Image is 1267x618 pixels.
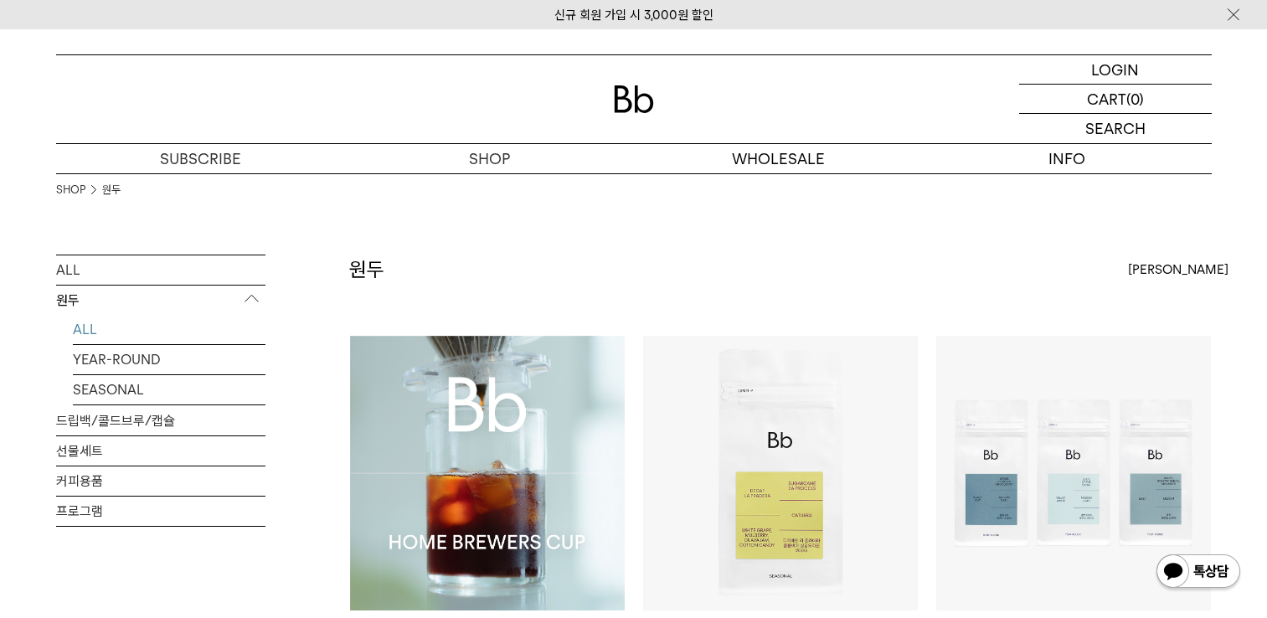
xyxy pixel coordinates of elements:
a: CART (0) [1019,85,1212,114]
a: 커피용품 [56,466,265,496]
a: 드립백/콜드브루/캡슐 [56,406,265,435]
p: WHOLESALE [634,144,923,173]
p: LOGIN [1091,55,1139,84]
a: 프로그램 [56,497,265,526]
img: 콜롬비아 라 프라데라 디카페인 [643,336,918,610]
a: 신규 회원 가입 시 3,000원 할인 [554,8,713,23]
img: 로고 [614,85,654,113]
a: ALL [56,255,265,285]
img: 블렌드 커피 3종 (각 200g x3) [936,336,1211,610]
a: ALL [73,315,265,344]
a: SEASONAL [73,375,265,404]
img: 카카오톡 채널 1:1 채팅 버튼 [1155,553,1242,593]
p: INFO [923,144,1212,173]
a: 선물세트 [56,436,265,466]
p: 원두 [56,286,265,316]
h2: 원두 [349,255,384,284]
img: Bb 홈 브루어스 컵 [350,336,625,610]
p: (0) [1126,85,1144,113]
a: SUBSCRIBE [56,144,345,173]
a: SHOP [345,144,634,173]
p: CART [1087,85,1126,113]
span: [PERSON_NAME] [1128,260,1228,280]
a: YEAR-ROUND [73,345,265,374]
a: SHOP [56,182,85,198]
a: LOGIN [1019,55,1212,85]
p: SEARCH [1085,114,1146,143]
a: 원두 [102,182,121,198]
